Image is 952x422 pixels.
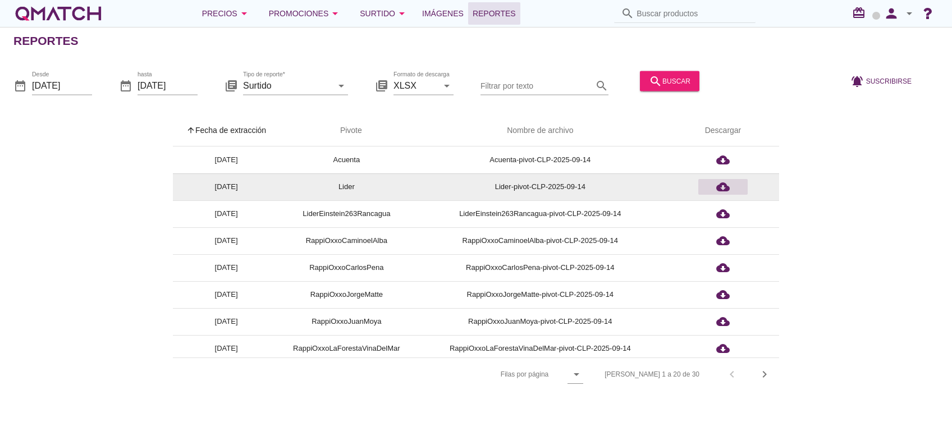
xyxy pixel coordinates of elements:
td: [DATE] [173,308,280,335]
i: arrow_drop_down [440,79,454,92]
th: Descargar: Not sorted. [667,115,779,146]
i: arrow_drop_down [328,7,342,20]
td: Lider [280,173,414,200]
input: Desde [32,76,92,94]
i: search [649,74,662,88]
i: arrow_drop_down [903,7,916,20]
input: Filtrar por texto [480,76,593,94]
input: Buscar productos [637,4,749,22]
td: Lider-pivot-CLP-2025-09-14 [414,173,667,200]
i: cloud_download [716,153,730,167]
td: LiderEinstein263Rancagua-pivot-CLP-2025-09-14 [414,200,667,227]
i: library_books [375,79,388,92]
i: cloud_download [716,261,730,274]
div: Precios [202,7,251,20]
i: person [880,6,903,21]
button: Suscribirse [841,71,921,91]
td: [DATE] [173,335,280,362]
button: buscar [640,71,699,91]
i: library_books [225,79,238,92]
td: [DATE] [173,200,280,227]
i: arrow_drop_down [237,7,251,20]
div: Filas por página [388,358,583,391]
i: date_range [13,79,27,92]
td: RappiOxxoCarlosPena-pivot-CLP-2025-09-14 [414,254,667,281]
i: notifications_active [850,74,866,88]
td: [DATE] [173,173,280,200]
button: Surtido [351,2,418,25]
i: arrow_drop_down [570,368,583,381]
td: RappiOxxoJuanMoya-pivot-CLP-2025-09-14 [414,308,667,335]
td: LiderEinstein263Rancagua [280,200,414,227]
div: Promociones [269,7,342,20]
td: RappiOxxoLaForestaVinaDelMar [280,335,414,362]
td: RappiOxxoJorgeMatte [280,281,414,308]
input: Tipo de reporte* [243,76,332,94]
a: white-qmatch-logo [13,2,103,25]
i: arrow_drop_down [335,79,348,92]
span: Reportes [473,7,516,20]
h2: Reportes [13,32,79,50]
td: RappiOxxoJuanMoya [280,308,414,335]
td: Acuenta [280,146,414,173]
td: [DATE] [173,146,280,173]
i: cloud_download [716,207,730,221]
td: [DATE] [173,227,280,254]
th: Pivote: Not sorted. Activate to sort ascending. [280,115,414,146]
i: date_range [119,79,132,92]
td: [DATE] [173,254,280,281]
i: cloud_download [716,288,730,301]
i: arrow_upward [186,126,195,135]
button: Next page [754,364,775,384]
th: Fecha de extracción: Sorted ascending. Activate to sort descending. [173,115,280,146]
i: cloud_download [716,234,730,247]
button: Promociones [260,2,351,25]
span: Imágenes [422,7,464,20]
div: buscar [649,74,690,88]
div: Surtido [360,7,409,20]
td: RappiOxxoCarlosPena [280,254,414,281]
i: arrow_drop_down [395,7,409,20]
td: RappiOxxoJorgeMatte-pivot-CLP-2025-09-14 [414,281,667,308]
i: search [621,7,634,20]
span: Suscribirse [866,76,912,86]
div: [PERSON_NAME] 1 a 20 de 30 [605,369,699,379]
a: Reportes [468,2,520,25]
i: cloud_download [716,342,730,355]
input: hasta [138,76,198,94]
td: RappiOxxoLaForestaVinaDelMar-pivot-CLP-2025-09-14 [414,335,667,362]
i: chevron_right [758,368,771,381]
td: RappiOxxoCaminoelAlba [280,227,414,254]
td: Acuenta-pivot-CLP-2025-09-14 [414,146,667,173]
th: Nombre de archivo: Not sorted. [414,115,667,146]
i: cloud_download [716,315,730,328]
i: cloud_download [716,180,730,194]
td: RappiOxxoCaminoelAlba-pivot-CLP-2025-09-14 [414,227,667,254]
i: redeem [852,6,870,20]
td: [DATE] [173,281,280,308]
i: search [595,79,608,92]
button: Precios [193,2,260,25]
input: Formato de descarga [393,76,438,94]
a: Imágenes [418,2,468,25]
